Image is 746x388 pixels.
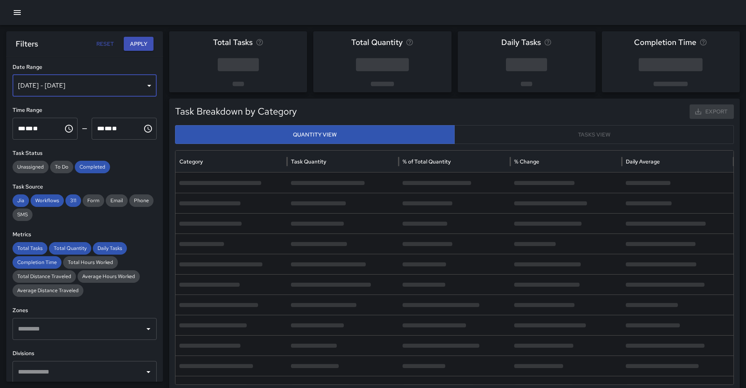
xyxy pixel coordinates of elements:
div: Form [83,194,104,207]
button: Choose time, selected time is 12:00 AM [61,121,77,137]
span: Completion Time [634,36,696,48]
div: Unassigned [13,161,49,173]
svg: Total task quantity in the selected period, compared to the previous period. [406,38,414,46]
span: Form [83,197,104,205]
div: SMS [13,208,33,221]
span: Completion Time [13,259,61,266]
span: Total Hours Worked [63,259,118,266]
h6: Metrics [13,230,157,239]
div: Completion Time [13,256,61,269]
div: Task Quantity [291,158,326,165]
h6: Date Range [13,63,157,72]
span: Hours [18,126,25,131]
div: Completed [75,161,110,173]
h6: Zones [13,306,157,315]
div: Email [106,194,128,207]
svg: Average time taken to complete tasks in the selected period, compared to the previous period. [699,38,707,46]
h6: Time Range [13,106,157,115]
button: Reset [92,37,117,51]
button: Open [143,323,154,334]
h6: Task Status [13,149,157,158]
span: 311 [65,197,81,205]
button: Apply [124,37,154,51]
span: Daily Tasks [501,36,541,48]
div: Jia [13,194,29,207]
div: Total Hours Worked [63,256,118,269]
span: Meridiem [33,126,38,131]
span: Total Tasks [13,244,47,252]
span: Average Distance Traveled [13,287,83,295]
div: Total Tasks [13,242,47,255]
span: Total Distance Traveled [13,273,76,280]
span: Workflows [31,197,64,205]
button: Open [143,366,154,377]
span: To Do [50,163,73,171]
svg: Average number of tasks per day in the selected period, compared to the previous period. [544,38,552,46]
button: Choose time, selected time is 11:59 PM [140,121,156,137]
div: % of Total Quantity [403,158,451,165]
span: Minutes [105,126,112,131]
div: [DATE] - [DATE] [13,75,157,97]
div: 311 [65,194,81,207]
span: Minutes [25,126,33,131]
span: Unassigned [13,163,49,171]
div: Daily Average [626,158,660,165]
span: Jia [13,197,29,205]
div: Total Quantity [49,242,91,255]
div: % Change [514,158,539,165]
h5: Task Breakdown by Category [175,105,593,118]
div: Phone [129,194,154,207]
span: Total Quantity [49,244,91,252]
div: Total Distance Traveled [13,270,76,283]
div: Category [179,158,203,165]
span: Total Tasks [213,36,253,48]
div: To Do [50,161,73,173]
span: Hours [97,126,105,131]
span: SMS [13,211,33,219]
div: Average Hours Worked [78,270,140,283]
h6: Task Source [13,183,157,191]
span: Average Hours Worked [78,273,140,280]
h6: Filters [16,38,38,50]
div: Daily Tasks [93,242,127,255]
span: Email [106,197,128,205]
span: Phone [129,197,154,205]
div: Workflows [31,194,64,207]
svg: Total number of tasks in the selected period, compared to the previous period. [256,38,264,46]
h6: Divisions [13,349,157,358]
span: Total Quantity [351,36,403,48]
span: Meridiem [112,126,117,131]
span: Daily Tasks [93,244,127,252]
span: Completed [75,163,110,171]
div: Average Distance Traveled [13,284,83,297]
